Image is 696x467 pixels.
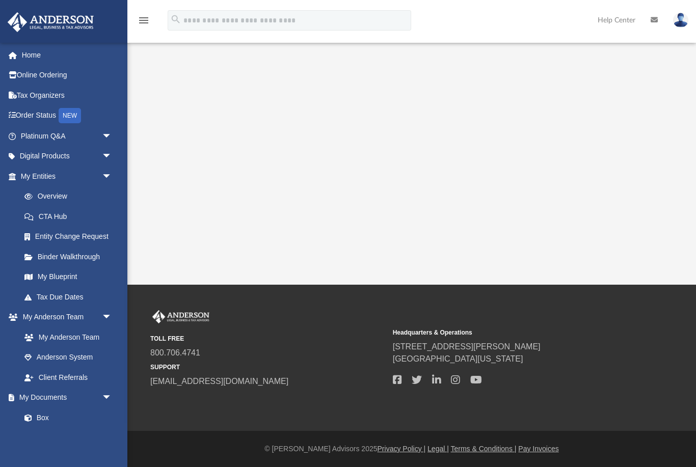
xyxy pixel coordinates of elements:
a: Binder Walkthrough [14,246,127,267]
a: My Entitiesarrow_drop_down [7,166,127,186]
a: Pay Invoices [518,445,558,453]
a: Tax Organizers [7,85,127,105]
img: Anderson Advisors Platinum Portal [150,310,211,323]
a: My Documentsarrow_drop_down [7,388,122,408]
i: search [170,14,181,25]
a: Online Ordering [7,65,127,86]
a: menu [138,19,150,26]
a: Entity Change Request [14,227,127,247]
div: NEW [59,108,81,123]
a: Tax Due Dates [14,287,127,307]
a: Platinum Q&Aarrow_drop_down [7,126,127,146]
a: My Blueprint [14,267,122,287]
span: arrow_drop_down [102,388,122,408]
span: arrow_drop_down [102,307,122,328]
a: [STREET_ADDRESS][PERSON_NAME] [393,342,541,351]
a: Box [14,407,117,428]
div: © [PERSON_NAME] Advisors 2025 [127,444,696,454]
i: menu [138,14,150,26]
span: arrow_drop_down [102,166,122,187]
a: [GEOGRAPHIC_DATA][US_STATE] [393,354,523,363]
a: Legal | [427,445,449,453]
a: Anderson System [14,347,122,368]
a: Order StatusNEW [7,105,127,126]
img: User Pic [673,13,688,28]
small: TOLL FREE [150,334,386,343]
a: Overview [14,186,127,207]
a: My Anderson Teamarrow_drop_down [7,307,122,327]
a: My Anderson Team [14,327,117,347]
a: Home [7,45,127,65]
a: Terms & Conditions | [451,445,517,453]
span: arrow_drop_down [102,126,122,147]
img: Anderson Advisors Platinum Portal [5,12,97,32]
small: SUPPORT [150,363,386,372]
span: arrow_drop_down [102,146,122,167]
a: Meeting Minutes [14,428,122,448]
a: Client Referrals [14,367,122,388]
a: CTA Hub [14,206,127,227]
small: Headquarters & Operations [393,328,628,337]
a: Privacy Policy | [378,445,426,453]
a: [EMAIL_ADDRESS][DOMAIN_NAME] [150,377,288,386]
a: 800.706.4741 [150,348,200,357]
a: Digital Productsarrow_drop_down [7,146,127,167]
